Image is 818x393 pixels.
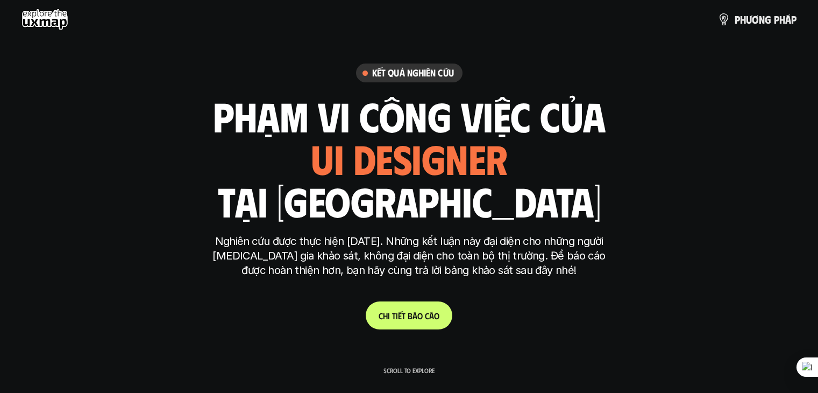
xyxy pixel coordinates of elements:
span: á [412,311,417,321]
span: p [774,13,779,25]
p: Scroll to explore [383,367,435,374]
span: h [383,311,388,321]
span: c [425,311,429,321]
span: h [779,13,785,25]
span: á [785,13,791,25]
span: t [392,311,396,321]
h1: tại [GEOGRAPHIC_DATA] [217,178,601,223]
h6: Kết quả nghiên cứu [372,67,454,79]
span: i [396,311,398,321]
span: o [417,311,423,321]
span: g [765,13,771,25]
span: C [379,311,383,321]
a: phươngpháp [717,9,796,30]
span: b [408,311,412,321]
a: Chitiếtbáocáo [366,301,452,329]
span: o [434,311,439,321]
span: t [402,311,406,321]
span: ế [398,311,402,321]
span: p [735,13,740,25]
h1: phạm vi công việc của [213,93,606,138]
span: i [388,311,390,321]
span: ư [746,13,752,25]
span: á [429,311,434,321]
span: n [759,13,765,25]
span: ơ [752,13,759,25]
span: p [791,13,796,25]
span: h [740,13,746,25]
p: Nghiên cứu được thực hiện [DATE]. Những kết luận này đại diện cho những người [MEDICAL_DATA] gia ... [208,234,611,278]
